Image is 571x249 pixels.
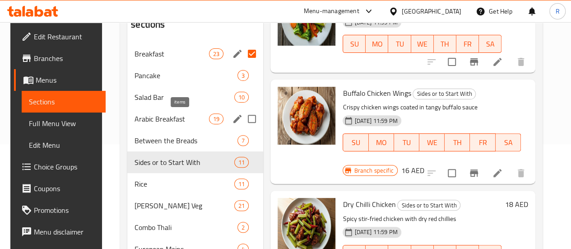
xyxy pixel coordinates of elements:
[492,56,503,67] a: Edit menu item
[14,178,106,199] a: Coupons
[483,38,498,51] span: SA
[22,91,106,113] a: Sections
[351,228,401,236] span: [DATE] 11:59 PM
[235,93,248,102] span: 10
[34,205,98,216] span: Promotions
[238,71,248,80] span: 3
[343,102,520,113] p: Crispy chicken wings coated in tangy buffalo sauce
[415,38,430,51] span: WE
[127,195,263,216] div: [PERSON_NAME] Veg21
[34,53,98,64] span: Branches
[135,222,237,233] span: Combo Thali
[131,4,185,31] h2: Menu sections
[209,50,223,58] span: 23
[413,89,475,99] span: Sides or to Start With
[278,87,335,145] img: Buffalo Chicken Wings
[14,26,106,47] a: Edit Restaurant
[237,135,249,146] div: items
[463,51,485,73] button: Branch-specific-item
[448,136,466,149] span: TH
[14,47,106,69] a: Branches
[398,200,460,211] span: Sides or to Start With
[510,162,532,184] button: delete
[135,200,234,211] span: [PERSON_NAME] Veg
[234,200,249,211] div: items
[235,202,248,210] span: 21
[135,92,234,103] span: Salad Bar
[135,200,234,211] div: Curry Veg
[29,118,98,129] span: Full Menu View
[127,130,263,151] div: Between the Breads7
[34,226,98,237] span: Menu disclaimer
[392,38,407,51] span: TU
[14,69,106,91] a: Menus
[29,96,98,107] span: Sections
[127,108,263,130] div: Arabic Breakfast19edit
[510,51,532,73] button: delete
[442,164,461,183] span: Select to update
[209,48,223,59] div: items
[351,117,401,125] span: [DATE] 11:59 PM
[234,157,249,168] div: items
[237,222,249,233] div: items
[127,65,263,86] div: Pancake3
[209,115,223,123] span: 19
[127,216,263,238] div: Combo Thali2
[135,48,209,59] span: Breakfast
[505,198,528,211] h6: 18 AED
[470,133,495,151] button: FR
[347,38,362,51] span: SU
[555,6,559,16] span: R
[34,31,98,42] span: Edit Restaurant
[34,183,98,194] span: Coupons
[347,136,365,149] span: SU
[463,162,485,184] button: Branch-specific-item
[14,199,106,221] a: Promotions
[231,47,244,61] button: edit
[237,70,249,81] div: items
[343,197,395,211] span: Dry Chilli Chicken
[474,136,492,149] span: FR
[238,223,248,232] span: 2
[135,135,237,146] span: Between the Breads
[234,92,249,103] div: items
[231,112,244,126] button: edit
[369,133,394,151] button: MO
[388,35,411,53] button: TU
[343,213,501,225] p: Spicy stir-fried chicken with dry red chillies
[398,136,416,149] span: TU
[127,151,263,173] div: Sides or to Start With11
[401,164,424,177] h6: 16 AED
[29,140,98,150] span: Edit Menu
[456,35,479,53] button: FR
[419,133,445,151] button: WE
[135,113,209,124] span: Arabic Breakfast
[304,6,359,17] div: Menu-management
[343,35,366,53] button: SU
[127,86,263,108] div: Salad Bar10
[479,35,501,53] button: SA
[135,179,234,189] span: Rice
[442,52,461,71] span: Select to update
[394,133,419,151] button: TU
[499,136,517,149] span: SA
[460,38,475,51] span: FR
[14,221,106,243] a: Menu disclaimer
[135,70,237,81] span: Pancake
[369,38,385,51] span: MO
[235,158,248,167] span: 11
[127,43,263,65] div: Breakfast23edit
[423,136,441,149] span: WE
[434,35,456,53] button: TH
[343,133,368,151] button: SU
[492,168,503,179] a: Edit menu item
[445,133,470,151] button: TH
[135,157,234,168] span: Sides or to Start With
[350,166,397,175] span: Branch specific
